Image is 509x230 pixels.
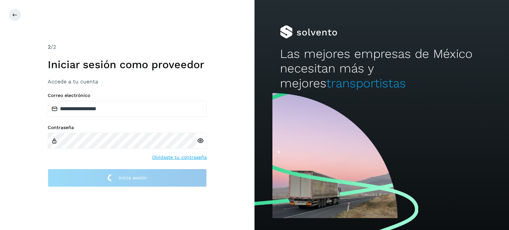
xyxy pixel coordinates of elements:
span: Inicia sesión [119,175,147,180]
div: /2 [48,43,207,51]
button: Inicia sesión [48,169,207,187]
h1: Iniciar sesión como proveedor [48,58,207,71]
span: 2 [48,44,51,50]
span: transportistas [326,76,406,90]
a: Olvidaste tu contraseña [152,154,207,161]
label: Contraseña [48,125,207,130]
label: Correo electrónico [48,93,207,98]
h3: Accede a tu cuenta [48,78,207,85]
h2: Las mejores empresas de México necesitan más y mejores [280,47,483,91]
